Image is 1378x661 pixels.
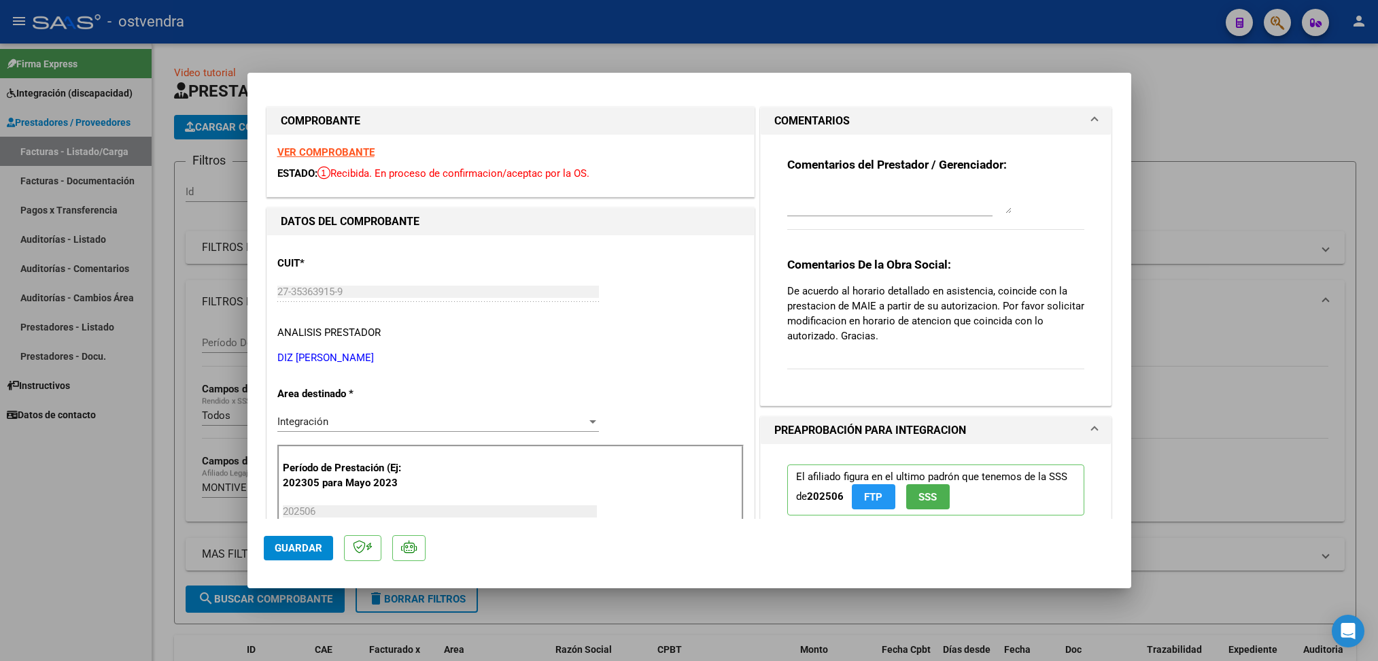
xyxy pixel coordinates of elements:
[906,484,950,509] button: SSS
[277,325,381,341] div: ANALISIS PRESTADOR
[1332,615,1364,647] div: Open Intercom Messenger
[275,542,322,554] span: Guardar
[774,422,966,439] h1: PREAPROBACIÓN PARA INTEGRACION
[277,386,417,402] p: Area destinado *
[807,490,844,503] strong: 202506
[761,417,1112,444] mat-expansion-panel-header: PREAPROBACIÓN PARA INTEGRACION
[787,258,951,271] strong: Comentarios De la Obra Social:
[277,416,328,428] span: Integración
[264,536,333,560] button: Guardar
[774,113,850,129] h1: COMENTARIOS
[761,135,1112,405] div: COMENTARIOS
[787,464,1085,515] p: El afiliado figura en el ultimo padrón que tenemos de la SSS de
[918,491,937,503] span: SSS
[281,215,419,228] strong: DATOS DEL COMPROBANTE
[277,256,417,271] p: CUIT
[281,114,360,127] strong: COMPROBANTE
[864,491,882,503] span: FTP
[277,167,317,180] span: ESTADO:
[317,167,589,180] span: Recibida. En proceso de confirmacion/aceptac por la OS.
[277,146,375,158] a: VER COMPROBANTE
[277,350,744,366] p: DIZ [PERSON_NAME]
[852,484,895,509] button: FTP
[787,158,1007,171] strong: Comentarios del Prestador / Gerenciador:
[761,107,1112,135] mat-expansion-panel-header: COMENTARIOS
[787,284,1085,343] p: De acuerdo al horario detallado en asistencia, coincide con la prestacion de MAIE a partir de su ...
[283,460,419,491] p: Período de Prestación (Ej: 202305 para Mayo 2023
